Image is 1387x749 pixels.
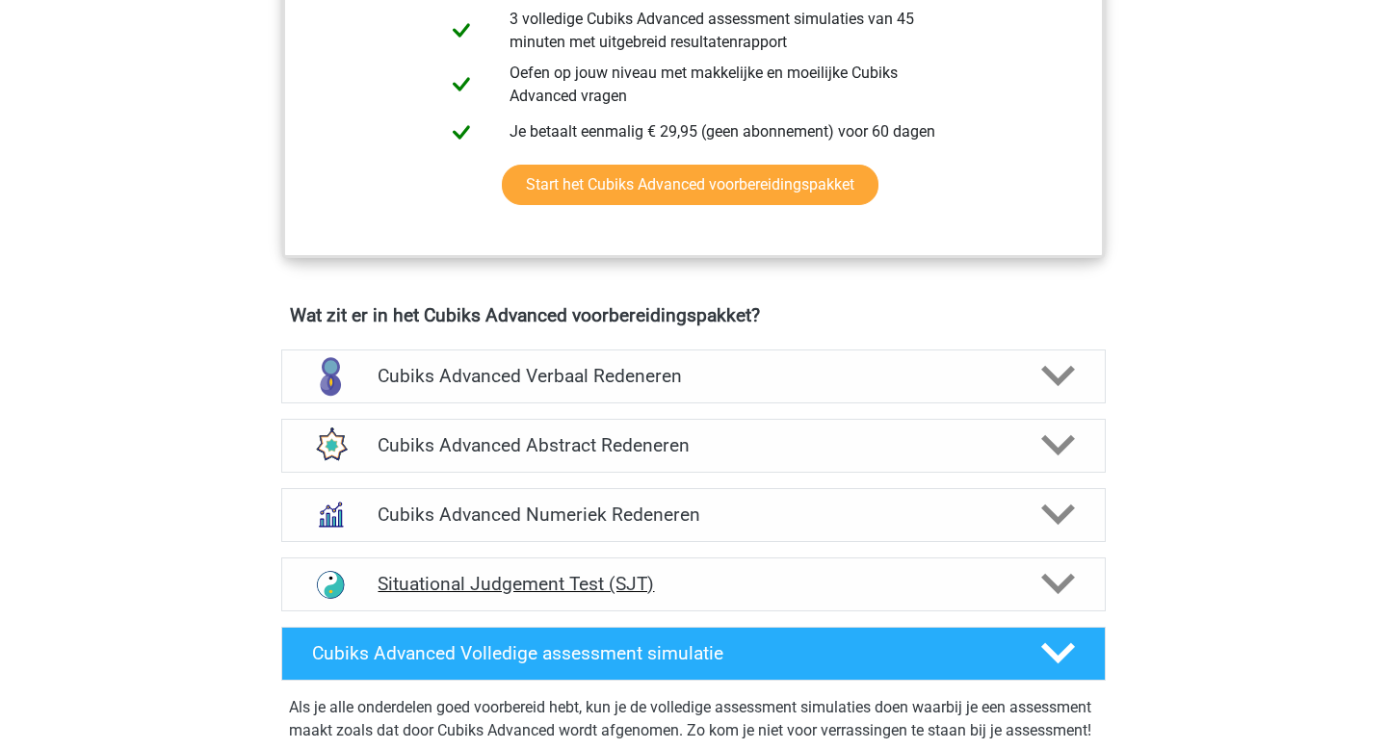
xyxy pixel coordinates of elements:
[378,365,1008,387] h4: Cubiks Advanced Verbaal Redeneren
[312,642,1009,664] h4: Cubiks Advanced Volledige assessment simulatie
[305,559,355,609] img: situational judgement test
[502,165,878,205] a: Start het Cubiks Advanced voorbereidingspakket
[305,420,355,470] img: figuurreeksen
[274,557,1113,611] a: situational judgement test Situational Judgement Test (SJT)
[378,504,1008,526] h4: Cubiks Advanced Numeriek Redeneren
[274,488,1113,542] a: numeriek redeneren Cubiks Advanced Numeriek Redeneren
[305,351,355,401] img: verbaal redeneren
[378,573,1008,595] h4: Situational Judgement Test (SJT)
[378,434,1008,456] h4: Cubiks Advanced Abstract Redeneren
[305,489,355,539] img: numeriek redeneren
[274,349,1113,403] a: verbaal redeneren Cubiks Advanced Verbaal Redeneren
[290,304,1097,326] h4: Wat zit er in het Cubiks Advanced voorbereidingspakket?
[274,419,1113,473] a: figuurreeksen Cubiks Advanced Abstract Redeneren
[274,627,1113,681] a: Cubiks Advanced Volledige assessment simulatie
